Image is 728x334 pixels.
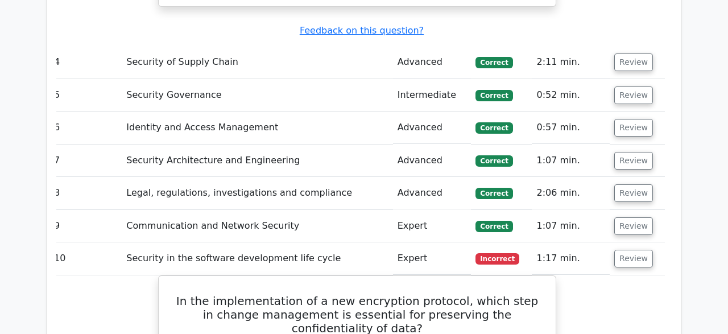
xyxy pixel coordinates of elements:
[393,79,471,112] td: Intermediate
[122,177,392,209] td: Legal, regulations, investigations and compliance
[532,242,610,275] td: 1:17 min.
[475,253,519,265] span: Incorrect
[300,25,424,36] a: Feedback on this question?
[614,53,653,71] button: Review
[122,112,392,144] td: Identity and Access Management
[393,177,471,209] td: Advanced
[475,155,512,167] span: Correct
[122,210,392,242] td: Communication and Network Security
[122,242,392,275] td: Security in the software development life cycle
[475,188,512,199] span: Correct
[122,145,392,177] td: Security Architecture and Engineering
[532,210,610,242] td: 1:07 min.
[393,112,471,144] td: Advanced
[614,217,653,235] button: Review
[49,177,122,209] td: 8
[49,112,122,144] td: 6
[532,145,610,177] td: 1:07 min.
[393,210,471,242] td: Expert
[475,122,512,134] span: Correct
[122,79,392,112] td: Security Governance
[122,46,392,79] td: Security of Supply Chain
[49,46,122,79] td: 4
[475,90,512,101] span: Correct
[614,152,653,170] button: Review
[393,242,471,275] td: Expert
[532,177,610,209] td: 2:06 min.
[614,184,653,202] button: Review
[532,112,610,144] td: 0:57 min.
[614,250,653,267] button: Review
[614,86,653,104] button: Review
[393,145,471,177] td: Advanced
[475,57,512,68] span: Correct
[393,46,471,79] td: Advanced
[532,79,610,112] td: 0:52 min.
[49,242,122,275] td: 10
[532,46,610,79] td: 2:11 min.
[614,119,653,137] button: Review
[49,145,122,177] td: 7
[475,221,512,232] span: Correct
[49,79,122,112] td: 5
[49,210,122,242] td: 9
